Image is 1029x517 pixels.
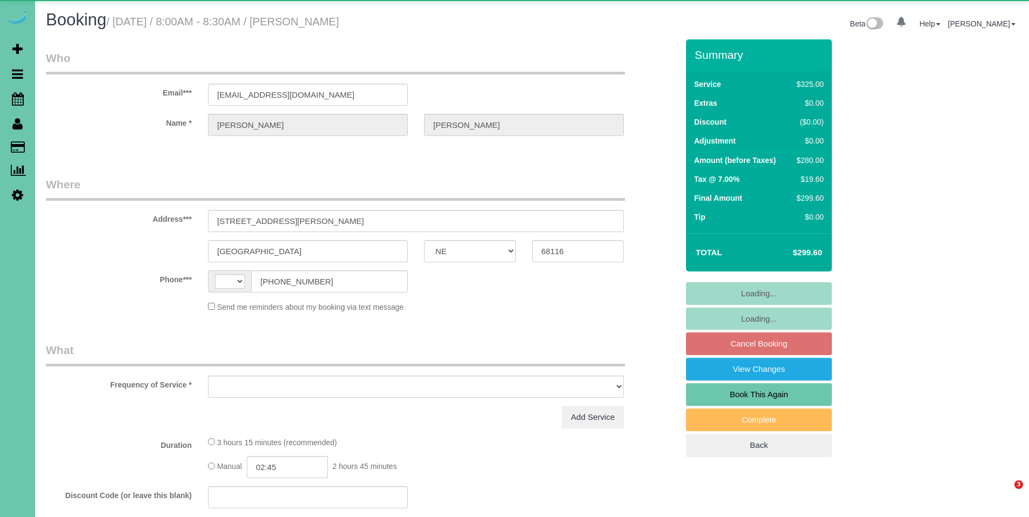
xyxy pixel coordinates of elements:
[38,436,200,451] label: Duration
[106,16,339,28] small: / [DATE] / 8:00AM - 8:30AM / [PERSON_NAME]
[792,155,824,166] div: $280.00
[792,117,824,127] div: ($0.00)
[46,10,106,29] span: Booking
[792,135,824,146] div: $0.00
[792,98,824,108] div: $0.00
[792,174,824,185] div: $19.60
[850,19,884,28] a: Beta
[695,49,826,61] h3: Summary
[694,135,736,146] label: Adjustment
[792,212,824,222] div: $0.00
[217,303,404,311] span: Send me reminders about my booking via text message
[333,462,397,471] span: 2 hours 45 minutes
[686,383,832,406] a: Book This Again
[217,462,242,471] span: Manual
[38,376,200,390] label: Frequency of Service *
[562,406,624,428] a: Add Service
[46,342,625,366] legend: What
[694,79,721,90] label: Service
[6,11,28,26] img: Automaid Logo
[38,486,200,501] label: Discount Code (or leave this blank)
[694,212,705,222] label: Tip
[948,19,1015,28] a: [PERSON_NAME]
[694,98,717,108] label: Extras
[46,50,625,74] legend: Who
[686,434,832,457] a: Back
[919,19,940,28] a: Help
[792,79,824,90] div: $325.00
[694,174,739,185] label: Tax @ 7.00%
[792,193,824,203] div: $299.60
[761,248,822,257] h4: $299.60
[694,193,742,203] label: Final Amount
[1014,480,1023,489] span: 3
[686,358,832,380] a: View Changes
[694,117,727,127] label: Discount
[696,248,722,257] strong: Total
[992,480,1018,506] iframe: Intercom live chat
[46,176,625,201] legend: Where
[217,438,337,447] span: 3 hours 15 minutes (recommended)
[865,17,883,31] img: New interface
[38,114,200,128] label: Name *
[694,155,776,166] label: Amount (before Taxes)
